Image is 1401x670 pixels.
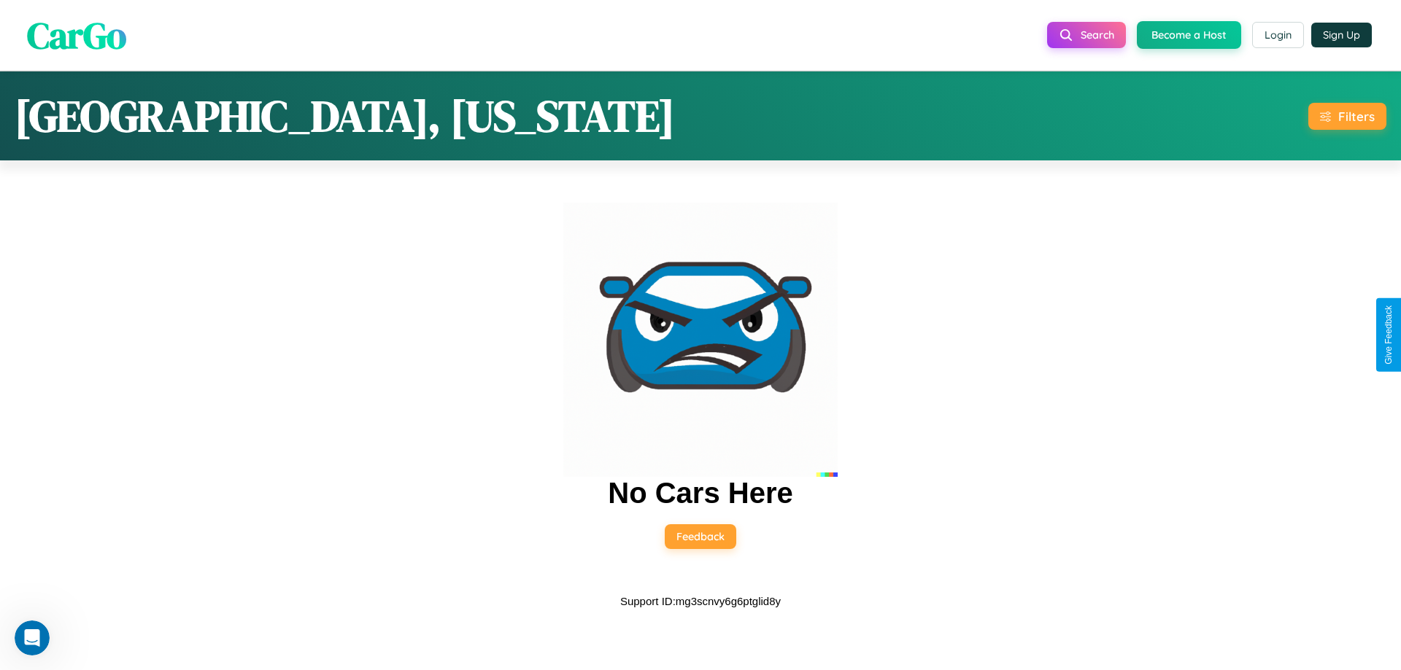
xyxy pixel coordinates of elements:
button: Login [1252,22,1304,48]
button: Search [1047,22,1126,48]
img: car [563,203,838,477]
span: Search [1081,28,1114,42]
h1: [GEOGRAPHIC_DATA], [US_STATE] [15,86,675,146]
button: Feedback [665,524,736,549]
button: Become a Host [1137,21,1241,49]
div: Filters [1338,109,1375,124]
h2: No Cars Here [608,477,792,510]
p: Support ID: mg3scnvy6g6ptglid8y [620,591,781,611]
div: Give Feedback [1383,305,1394,365]
span: CarGo [27,9,126,60]
iframe: Intercom live chat [15,620,50,655]
button: Filters [1308,103,1386,130]
button: Sign Up [1311,23,1372,47]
